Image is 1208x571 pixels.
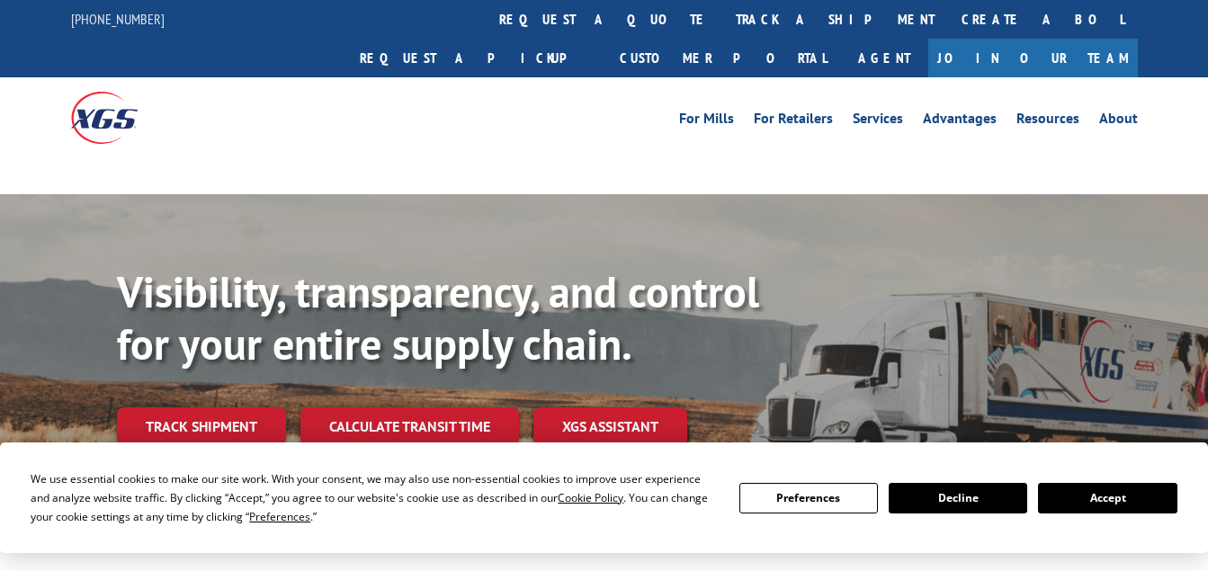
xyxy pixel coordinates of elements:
[853,112,903,131] a: Services
[300,407,519,446] a: Calculate transit time
[739,483,878,513] button: Preferences
[889,483,1027,513] button: Decline
[249,509,310,524] span: Preferences
[533,407,687,446] a: XGS ASSISTANT
[754,112,833,131] a: For Retailers
[1099,112,1138,131] a: About
[346,39,606,77] a: Request a pickup
[31,469,717,526] div: We use essential cookies to make our site work. With your consent, we may also use non-essential ...
[558,490,623,505] span: Cookie Policy
[1016,112,1079,131] a: Resources
[840,39,928,77] a: Agent
[117,407,286,445] a: Track shipment
[606,39,840,77] a: Customer Portal
[117,263,759,371] b: Visibility, transparency, and control for your entire supply chain.
[679,112,734,131] a: For Mills
[1038,483,1177,513] button: Accept
[928,39,1138,77] a: Join Our Team
[71,10,165,28] a: [PHONE_NUMBER]
[923,112,997,131] a: Advantages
